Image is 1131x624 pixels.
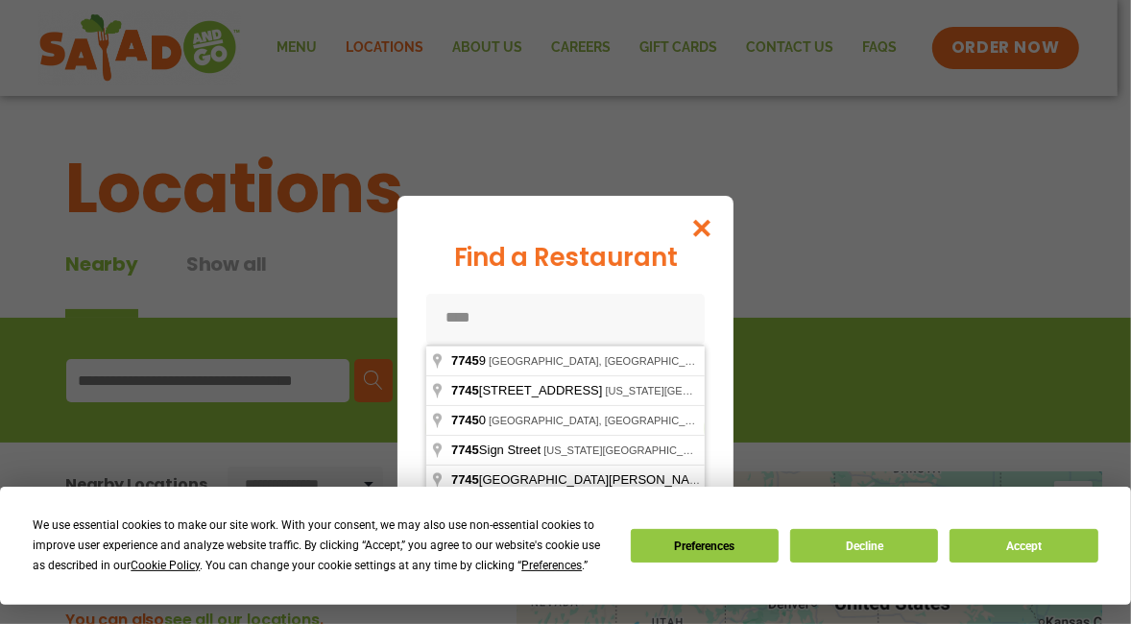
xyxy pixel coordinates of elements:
span: [US_STATE][GEOGRAPHIC_DATA], [GEOGRAPHIC_DATA], [GEOGRAPHIC_DATA] [606,385,1006,396]
span: 7745 [451,413,479,427]
span: 7745 [451,383,479,397]
div: Find a Restaurant [426,239,705,276]
span: 9 [451,353,489,368]
span: Sign Street [451,443,543,457]
span: Cookie Policy [131,559,200,572]
span: 7745 [451,353,479,368]
span: [GEOGRAPHIC_DATA], [GEOGRAPHIC_DATA], [GEOGRAPHIC_DATA] [489,415,830,426]
div: We use essential cookies to make our site work. With your consent, we may also use non-essential ... [33,516,607,576]
span: [GEOGRAPHIC_DATA], [GEOGRAPHIC_DATA], [GEOGRAPHIC_DATA] [489,355,830,367]
button: Accept [950,529,1097,563]
span: [US_STATE][GEOGRAPHIC_DATA], [GEOGRAPHIC_DATA], [GEOGRAPHIC_DATA] [543,444,944,456]
span: 7745 [451,443,479,457]
span: [GEOGRAPHIC_DATA][PERSON_NAME] [451,472,714,487]
span: Preferences [521,559,582,572]
span: [STREET_ADDRESS] [451,383,606,397]
button: Preferences [631,529,779,563]
span: 0 [451,413,489,427]
button: Close modal [671,196,734,260]
button: Decline [790,529,938,563]
span: 7745 [451,472,479,487]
